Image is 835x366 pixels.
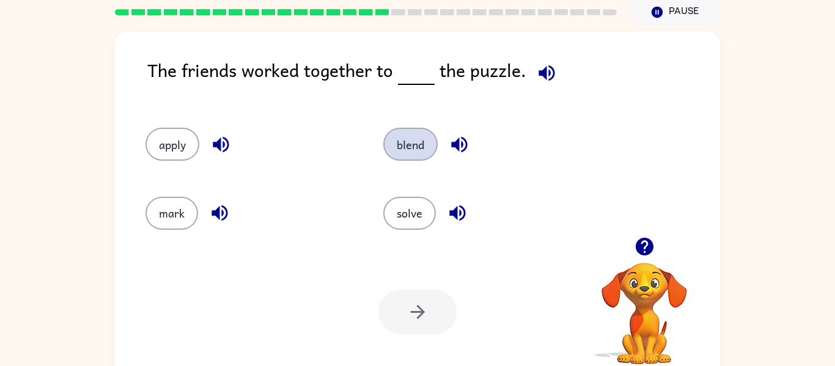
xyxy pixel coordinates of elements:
button: apply [145,128,199,161]
button: solve [383,197,436,230]
div: The friends worked together to the puzzle. [147,56,720,103]
button: mark [145,197,198,230]
video: Your browser must support playing .mp4 files to use Literably. Please try using another browser. [583,244,705,366]
button: blend [383,128,438,161]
